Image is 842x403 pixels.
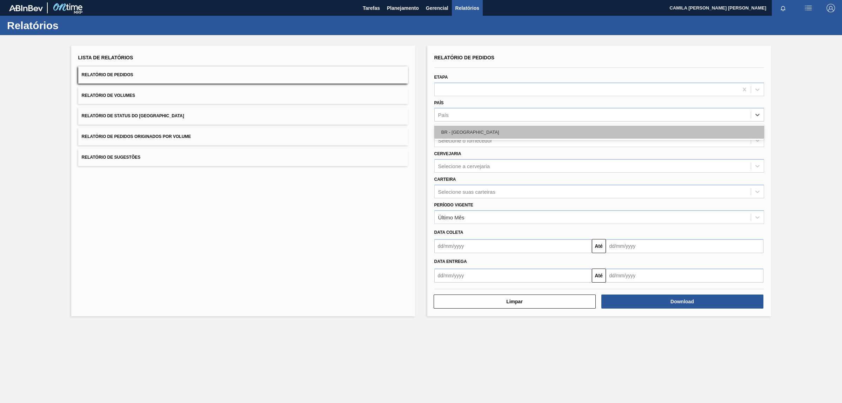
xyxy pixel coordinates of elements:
[82,134,191,139] span: Relatório de Pedidos Originados por Volume
[434,100,444,105] label: País
[82,155,141,160] span: Relatório de Sugestões
[592,239,606,253] button: Até
[434,239,592,253] input: dd/mm/yyyy
[434,259,467,264] span: Data entrega
[387,4,419,12] span: Planejamento
[438,214,465,220] div: Último Mês
[438,189,495,194] div: Selecione suas carteiras
[9,5,43,11] img: TNhmsLtSVTkK8tSr43FrP2fwEKptu5GPRR3wAAAABJRU5ErkJggg==
[434,203,473,207] label: Período Vigente
[82,93,135,98] span: Relatório de Volumes
[434,55,495,60] span: Relatório de Pedidos
[426,4,448,12] span: Gerencial
[78,128,408,145] button: Relatório de Pedidos Originados por Volume
[363,4,380,12] span: Tarefas
[82,113,184,118] span: Relatório de Status do [GEOGRAPHIC_DATA]
[78,66,408,84] button: Relatório de Pedidos
[455,4,479,12] span: Relatórios
[592,269,606,283] button: Até
[434,75,448,80] label: Etapa
[438,112,449,118] div: País
[434,177,456,182] label: Carteira
[7,21,132,29] h1: Relatórios
[434,126,764,139] div: BR - [GEOGRAPHIC_DATA]
[434,151,461,156] label: Cervejaria
[78,55,133,60] span: Lista de Relatórios
[78,149,408,166] button: Relatório de Sugestões
[434,269,592,283] input: dd/mm/yyyy
[772,3,794,13] button: Notificações
[438,138,492,144] div: Selecione o fornecedor
[606,269,763,283] input: dd/mm/yyyy
[78,107,408,125] button: Relatório de Status do [GEOGRAPHIC_DATA]
[82,72,133,77] span: Relatório de Pedidos
[827,4,835,12] img: Logout
[438,163,490,169] div: Selecione a cervejaria
[78,87,408,104] button: Relatório de Volumes
[804,4,813,12] img: userActions
[606,239,763,253] input: dd/mm/yyyy
[434,295,596,309] button: Limpar
[434,230,463,235] span: Data coleta
[601,295,763,309] button: Download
